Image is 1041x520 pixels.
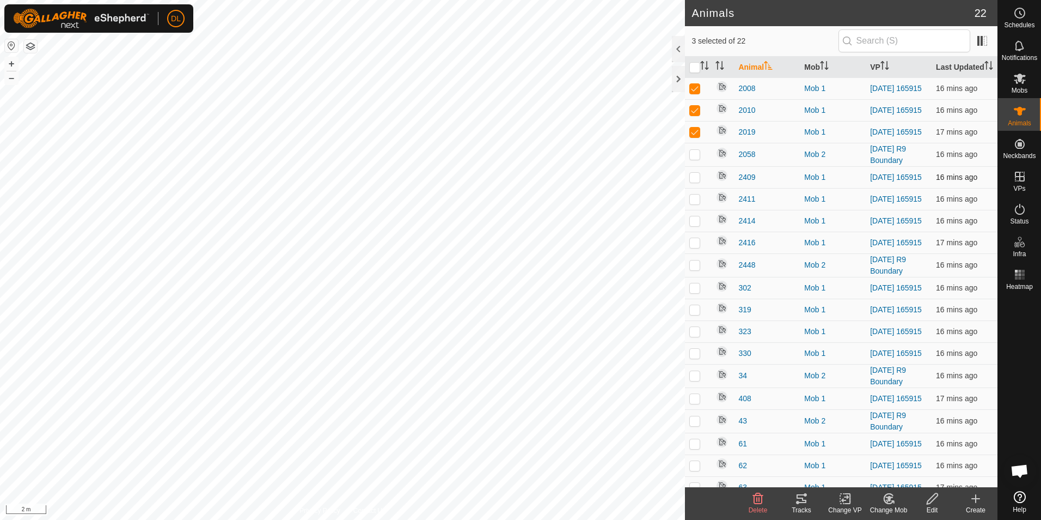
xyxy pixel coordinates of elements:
span: 319 [738,304,751,316]
th: Animal [734,57,800,78]
a: [DATE] 165915 [870,106,922,114]
p-sorticon: Activate to sort [984,63,993,71]
div: Mob 1 [804,304,861,316]
span: 408 [738,393,751,404]
span: Status [1010,218,1028,225]
div: Mob 1 [804,83,861,94]
span: 16 Oct 2025, 11:01 am [936,283,977,292]
span: DL [171,13,181,25]
div: Mob 1 [804,460,861,471]
span: 22 [975,5,987,21]
p-sorticon: Activate to sort [764,63,773,71]
span: 16 Oct 2025, 11:01 am [936,238,977,247]
img: returning off [715,436,728,449]
a: [DATE] 165915 [870,461,922,470]
a: [DATE] 165915 [870,305,922,314]
a: [DATE] 165915 [870,84,922,93]
img: returning off [715,169,728,182]
div: Mob 1 [804,105,861,116]
span: 2448 [738,259,755,271]
span: Heatmap [1006,283,1033,290]
span: 16 Oct 2025, 11:01 am [936,261,977,269]
span: 2058 [738,149,755,160]
span: 16 Oct 2025, 11:01 am [936,394,977,403]
div: Mob 2 [804,370,861,382]
img: returning off [715,147,728,160]
img: returning off [715,234,728,247]
span: 16 Oct 2025, 11:01 am [936,327,977,336]
a: [DATE] R9 Boundary [870,411,906,431]
span: 16 Oct 2025, 11:01 am [936,349,977,358]
span: 16 Oct 2025, 11:01 am [936,106,977,114]
div: Mob 1 [804,172,861,183]
img: returning off [715,257,728,270]
img: returning off [715,213,728,226]
span: 16 Oct 2025, 11:01 am [936,128,977,136]
a: [DATE] 165915 [870,283,922,292]
a: [DATE] 165915 [870,195,922,203]
div: Edit [910,505,954,515]
div: Mob 1 [804,393,861,404]
span: 63 [738,482,747,493]
span: 2411 [738,194,755,205]
span: 16 Oct 2025, 11:01 am [936,483,977,492]
img: returning off [715,191,728,204]
div: Mob 2 [804,259,861,271]
img: returning off [715,323,728,336]
span: 302 [738,282,751,294]
div: Mob 1 [804,126,861,138]
a: Contact Us [353,506,385,516]
button: Reset Map [5,39,18,52]
p-sorticon: Activate to sort [820,63,829,71]
div: Mob 2 [804,415,861,427]
div: Create [954,505,997,515]
a: [DATE] 165915 [870,128,922,136]
a: [DATE] 165915 [870,173,922,182]
span: Animals [1008,120,1031,126]
img: returning off [715,280,728,293]
div: Change Mob [867,505,910,515]
span: 16 Oct 2025, 11:01 am [936,371,977,380]
a: [DATE] R9 Boundary [870,366,906,386]
span: 16 Oct 2025, 11:01 am [936,305,977,314]
div: Mob 1 [804,215,861,227]
img: returning off [715,479,728,492]
span: 16 Oct 2025, 11:01 am [936,195,977,203]
img: returning off [715,124,728,137]
span: 2416 [738,237,755,249]
a: [DATE] R9 Boundary [870,144,906,165]
th: Last Updated [932,57,997,78]
span: 16 Oct 2025, 11:01 am [936,216,977,225]
span: Infra [1013,251,1026,257]
div: Mob 1 [804,438,861,450]
img: returning off [715,390,728,403]
div: Mob 1 [804,194,861,205]
img: returning off [715,413,728,426]
button: + [5,57,18,70]
span: Notifications [1002,55,1037,61]
span: 330 [738,348,751,359]
p-sorticon: Activate to sort [880,63,889,71]
span: 2409 [738,172,755,183]
a: [DATE] 165915 [870,483,922,492]
a: [DATE] 165915 [870,439,922,448]
span: 16 Oct 2025, 11:01 am [936,173,977,182]
a: Privacy Policy [299,506,340,516]
span: 3 selected of 22 [691,35,838,47]
div: Mob 2 [804,149,861,160]
img: returning off [715,102,728,115]
div: Mob 1 [804,326,861,337]
div: Mob 1 [804,482,861,493]
a: [DATE] 165915 [870,349,922,358]
span: Help [1013,506,1026,513]
span: 2008 [738,83,755,94]
a: Help [998,487,1041,517]
span: 323 [738,326,751,337]
th: VP [866,57,932,78]
span: 16 Oct 2025, 11:01 am [936,439,977,448]
h2: Animals [691,7,974,20]
th: Mob [800,57,866,78]
span: Mobs [1012,87,1027,94]
div: Mob 1 [804,237,861,249]
span: Neckbands [1003,153,1036,159]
